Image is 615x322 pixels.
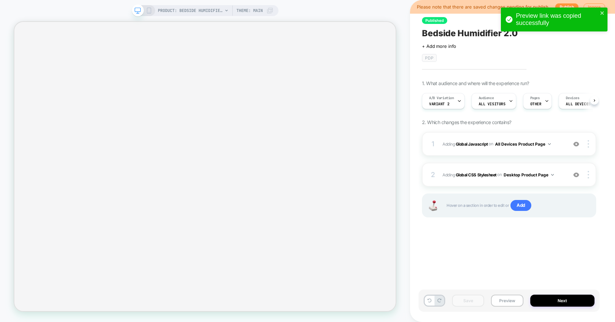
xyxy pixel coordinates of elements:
[584,3,605,11] button: Ignore
[426,200,440,211] img: Joystick
[429,96,454,100] span: A/B Variation
[566,96,579,100] span: Devices
[497,171,502,178] span: on
[530,102,542,106] span: OTHER
[555,3,578,11] button: Publish
[456,141,488,146] b: Global Javascript
[495,140,551,148] button: All Devices Product Page
[422,28,518,38] span: Bedside Humidifier 2.0
[422,119,511,125] span: 2. Which changes the experience contains?
[442,140,564,148] span: Adding
[236,5,263,16] span: Theme: MAIN
[429,138,436,150] div: 1
[479,96,494,100] span: Audience
[422,17,447,24] span: Published
[429,102,449,106] span: Variant 2
[452,295,484,307] button: Save
[530,295,595,307] button: Next
[573,141,579,147] img: crossed eye
[422,54,437,62] span: PDP
[422,80,529,86] span: 1. What audience and where will the experience run?
[442,171,564,179] span: Adding
[573,172,579,178] img: crossed eye
[548,143,551,145] img: down arrow
[158,5,223,16] span: PRODUCT: Bedside Humidifier 2.0 [canopy]
[422,43,456,49] span: + Add more info
[516,12,598,27] div: Preview link was copied successfully
[588,140,589,148] img: close
[588,171,589,178] img: close
[429,169,436,181] div: 2
[479,102,506,106] span: All Visitors
[566,102,590,106] span: ALL DEVICES
[504,171,554,179] button: Desktop Product Page
[600,10,605,17] button: close
[489,140,493,148] span: on
[510,200,531,211] span: Add
[530,96,540,100] span: Pages
[491,295,523,307] button: Preview
[447,200,589,211] span: Hover on a section in order to edit or
[551,174,554,176] img: down arrow
[456,172,496,177] b: Global CSS Stylesheet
